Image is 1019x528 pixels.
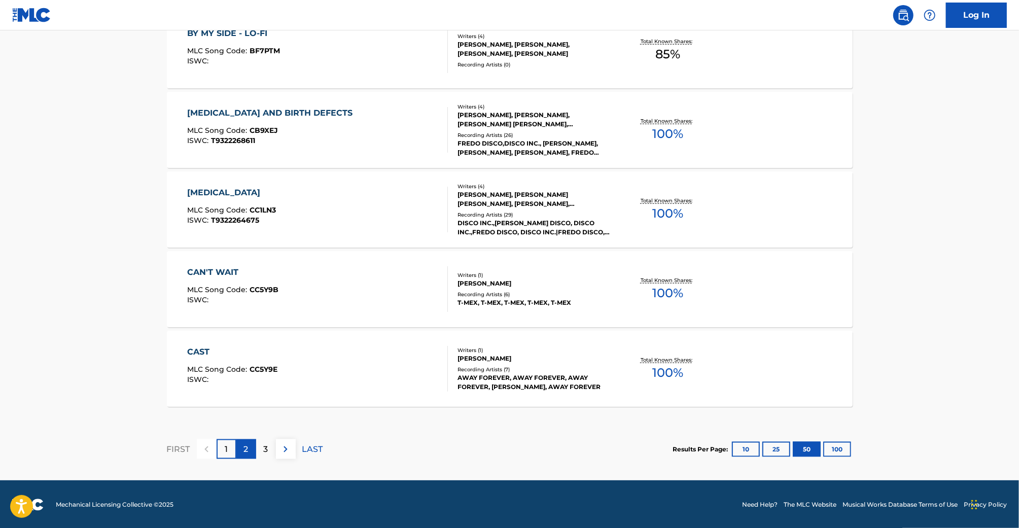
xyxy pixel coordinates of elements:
[458,279,611,288] div: [PERSON_NAME]
[652,284,683,302] span: 100 %
[225,443,228,455] p: 1
[458,40,611,58] div: [PERSON_NAME], [PERSON_NAME], [PERSON_NAME], [PERSON_NAME]
[244,443,249,455] p: 2
[946,3,1007,28] a: Log In
[250,285,278,294] span: CC5Y9B
[250,46,280,55] span: BF7PTM
[924,9,936,21] img: help
[12,499,44,511] img: logo
[458,366,611,373] div: Recording Artists ( 7 )
[458,219,611,237] div: DISCO INC.,[PERSON_NAME] DISCO, DISCO INC.,FREDO DISCO, DISCO INC.|FREDO DISCO, FREDO DISCO,DISCO...
[167,443,190,455] p: FIRST
[458,183,611,190] div: Writers ( 4 )
[167,92,853,168] a: [MEDICAL_DATA] AND BIRTH DEFECTSMLC Song Code:CB9XEJISWC:T9322268611Writers (4)[PERSON_NAME], [PE...
[742,500,778,509] a: Need Help?
[652,364,683,382] span: 100 %
[655,45,680,63] span: 85 %
[187,295,211,304] span: ISWC :
[250,365,277,374] span: CC5Y9E
[302,443,323,455] p: LAST
[458,211,611,219] div: Recording Artists ( 29 )
[458,61,611,68] div: Recording Artists ( 0 )
[167,171,853,248] a: [MEDICAL_DATA]MLC Song Code:CC1LN3ISWC:T9322264675Writers (4)[PERSON_NAME], [PERSON_NAME] [PERSON...
[823,442,851,457] button: 100
[56,500,173,509] span: Mechanical Licensing Collective © 2025
[897,9,909,21] img: search
[458,111,611,129] div: [PERSON_NAME], [PERSON_NAME], [PERSON_NAME] [PERSON_NAME], [PERSON_NAME]
[167,12,853,88] a: BY MY SIDE - LO-FIMLC Song Code:BF7PTMISWC:Writers (4)[PERSON_NAME], [PERSON_NAME], [PERSON_NAME]...
[458,32,611,40] div: Writers ( 4 )
[187,216,211,225] span: ISWC :
[971,489,977,520] div: Drag
[652,125,683,143] span: 100 %
[187,46,250,55] span: MLC Song Code :
[964,500,1007,509] a: Privacy Policy
[250,126,278,135] span: CB9XEJ
[458,139,611,157] div: FREDO DISCO,DISCO INC., [PERSON_NAME], [PERSON_NAME], [PERSON_NAME], FREDO DISCO
[264,443,268,455] p: 3
[187,285,250,294] span: MLC Song Code :
[652,204,683,223] span: 100 %
[793,442,821,457] button: 50
[458,298,611,307] div: T-MEX, T-MEX, T-MEX, T-MEX, T-MEX
[641,276,695,284] p: Total Known Shares:
[187,346,277,358] div: CAST
[187,56,211,65] span: ISWC :
[458,271,611,279] div: Writers ( 1 )
[187,126,250,135] span: MLC Song Code :
[211,216,259,225] span: T9322264675
[12,8,51,22] img: MLC Logo
[920,5,940,25] div: Help
[893,5,913,25] a: Public Search
[641,197,695,204] p: Total Known Shares:
[458,131,611,139] div: Recording Artists ( 26 )
[732,442,760,457] button: 10
[458,354,611,363] div: [PERSON_NAME]
[187,107,358,119] div: [MEDICAL_DATA] AND BIRTH DEFECTS
[458,373,611,392] div: AWAY FOREVER, AWAY FOREVER, AWAY FOREVER, [PERSON_NAME], AWAY FOREVER
[167,331,853,407] a: CASTMLC Song Code:CC5Y9EISWC:Writers (1)[PERSON_NAME]Recording Artists (7)AWAY FOREVER, AWAY FORE...
[187,27,280,40] div: BY MY SIDE - LO-FI
[458,190,611,208] div: [PERSON_NAME], [PERSON_NAME] [PERSON_NAME], [PERSON_NAME], [PERSON_NAME]
[187,187,276,199] div: [MEDICAL_DATA]
[211,136,255,145] span: T9322268611
[187,266,278,278] div: CAN'T WAIT
[968,479,1019,528] iframe: Chat Widget
[187,205,250,215] span: MLC Song Code :
[784,500,836,509] a: The MLC Website
[279,443,292,455] img: right
[842,500,958,509] a: Musical Works Database Terms of Use
[250,205,276,215] span: CC1LN3
[458,291,611,298] div: Recording Artists ( 6 )
[187,136,211,145] span: ISWC :
[458,346,611,354] div: Writers ( 1 )
[641,356,695,364] p: Total Known Shares:
[458,103,611,111] div: Writers ( 4 )
[762,442,790,457] button: 25
[641,38,695,45] p: Total Known Shares:
[187,375,211,384] span: ISWC :
[641,117,695,125] p: Total Known Shares:
[673,445,731,454] p: Results Per Page:
[187,365,250,374] span: MLC Song Code :
[167,251,853,327] a: CAN'T WAITMLC Song Code:CC5Y9BISWC:Writers (1)[PERSON_NAME]Recording Artists (6)T-MEX, T-MEX, T-M...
